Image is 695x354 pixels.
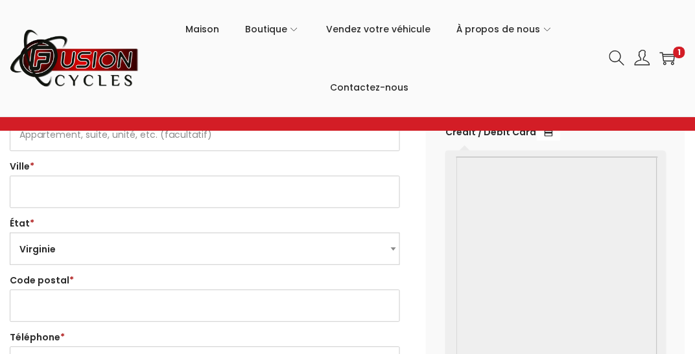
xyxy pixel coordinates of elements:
[185,23,219,36] font: Maison
[10,119,400,151] input: Appartement, suite, unité, etc. (facultatif)
[326,23,430,36] font: Vendez votre véhicule
[245,23,287,36] font: Boutique
[10,28,139,89] img: Logo rétine Woostify
[456,23,541,36] font: À propos de nous
[10,331,60,344] font: Téléphone
[10,274,69,287] font: Code postal
[331,81,409,94] font: Contactez-nous
[537,126,561,141] img: Credit / Debit Card
[10,217,30,230] font: État
[445,126,561,139] label: Credit / Debit Card
[10,233,400,265] span: État
[19,243,56,256] font: Virginie
[331,58,409,116] a: Contactez-nous
[660,50,676,66] a: 1
[10,234,399,266] span: Virginie
[10,160,30,173] font: Ville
